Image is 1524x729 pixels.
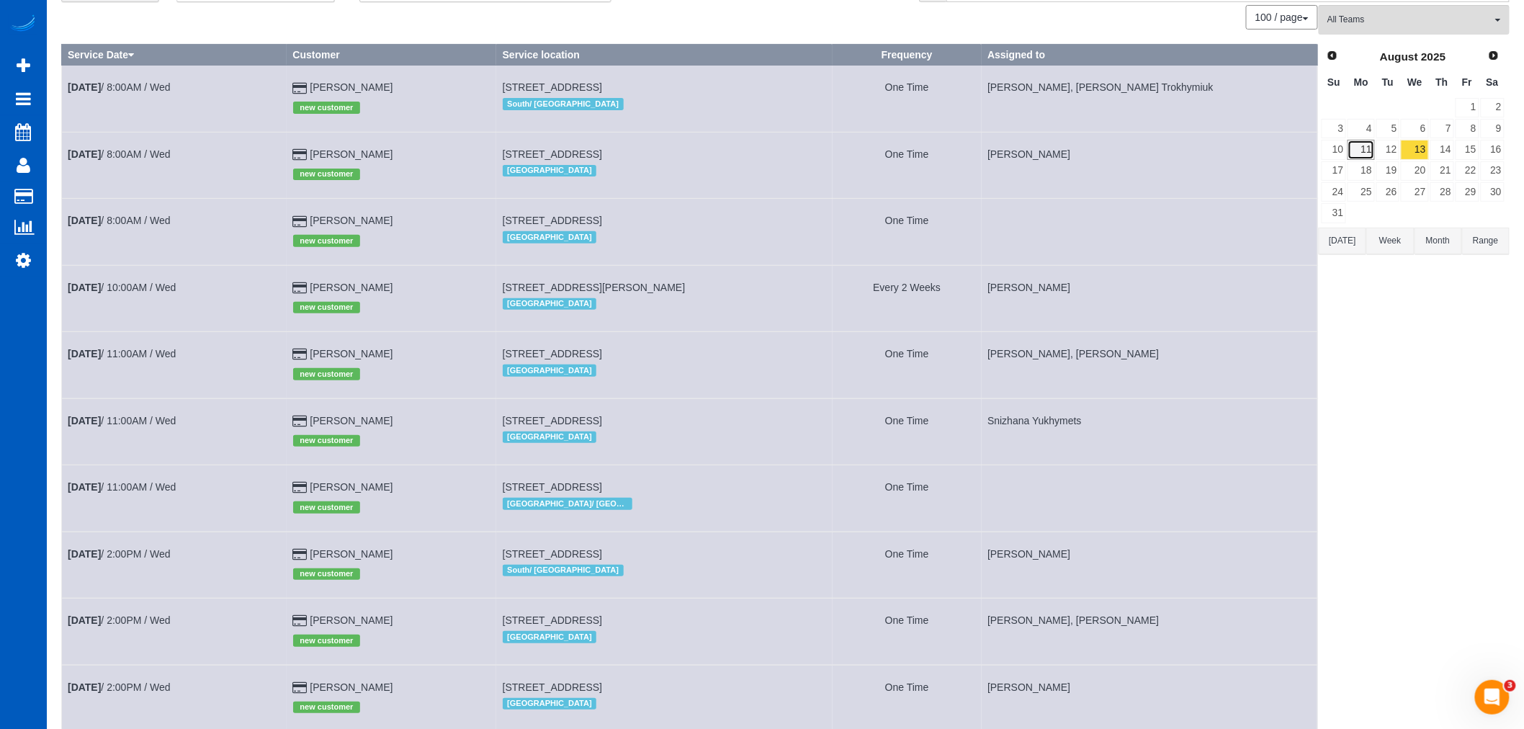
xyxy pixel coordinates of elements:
[833,265,982,331] td: Frequency
[68,215,171,226] a: [DATE]/ 8:00AM / Wed
[9,14,37,35] a: Automaid Logo
[68,614,101,626] b: [DATE]
[982,599,1318,665] td: Assigned to
[833,199,982,265] td: Frequency
[293,616,308,626] i: Credit Card Payment
[310,81,393,93] a: [PERSON_NAME]
[293,550,308,560] i: Credit Card Payment
[287,465,496,532] td: Customer
[68,415,176,426] a: [DATE]/ 11:00AM / Wed
[503,348,602,359] span: [STREET_ADDRESS]
[1376,140,1400,159] a: 12
[1456,98,1479,117] a: 1
[68,282,101,293] b: [DATE]
[503,148,602,160] span: [STREET_ADDRESS]
[293,568,361,580] span: new customer
[293,217,308,227] i: Credit Card Payment
[293,702,361,713] span: new customer
[293,635,361,646] span: new customer
[1488,50,1500,61] span: Next
[62,265,287,331] td: Schedule date
[982,66,1318,132] td: Assigned to
[1382,76,1394,88] span: Tuesday
[496,532,833,598] td: Service location
[1456,161,1479,181] a: 22
[62,45,287,66] th: Service Date
[496,132,833,198] td: Service location
[1322,161,1346,181] a: 17
[496,45,833,66] th: Service location
[287,332,496,398] td: Customer
[503,548,602,560] span: [STREET_ADDRESS]
[496,66,833,132] td: Service location
[1319,5,1510,35] button: All Teams
[310,481,393,493] a: [PERSON_NAME]
[1456,119,1479,138] a: 8
[1481,182,1505,202] a: 30
[1430,161,1454,181] a: 21
[496,199,833,265] td: Service location
[1456,140,1479,159] a: 15
[293,150,308,160] i: Credit Card Payment
[287,132,496,198] td: Customer
[833,465,982,532] td: Frequency
[1322,182,1346,202] a: 24
[1322,203,1346,223] a: 31
[503,631,597,643] span: [GEOGRAPHIC_DATA]
[68,481,176,493] a: [DATE]/ 11:00AM / Wed
[310,548,393,560] a: [PERSON_NAME]
[310,148,393,160] a: [PERSON_NAME]
[982,332,1318,398] td: Assigned to
[293,683,308,693] i: Credit Card Payment
[833,132,982,198] td: Frequency
[287,398,496,465] td: Customer
[62,66,287,132] td: Schedule date
[68,681,101,693] b: [DATE]
[1401,140,1428,159] a: 13
[293,102,361,113] span: new customer
[1407,76,1422,88] span: Wednesday
[503,298,597,310] span: [GEOGRAPHIC_DATA]
[503,295,827,313] div: Location
[293,501,361,513] span: new customer
[982,465,1318,532] td: Assigned to
[68,415,101,426] b: [DATE]
[503,561,827,580] div: Location
[68,681,171,693] a: [DATE]/ 2:00PM / Wed
[496,265,833,331] td: Service location
[287,45,496,66] th: Customer
[1348,140,1374,159] a: 11
[310,215,393,226] a: [PERSON_NAME]
[503,161,827,180] div: Location
[1401,161,1428,181] a: 20
[1475,680,1510,715] iframe: Intercom live chat
[68,548,171,560] a: [DATE]/ 2:00PM / Wed
[293,84,308,94] i: Credit Card Payment
[1481,140,1505,159] a: 16
[62,465,287,532] td: Schedule date
[1376,182,1400,202] a: 26
[1319,5,1510,27] ol: All Teams
[293,169,361,180] span: new customer
[982,199,1318,265] td: Assigned to
[503,498,632,509] span: [GEOGRAPHIC_DATA]/ [GEOGRAPHIC_DATA]
[62,599,287,665] td: Schedule date
[1415,228,1462,254] button: Month
[1430,140,1454,159] a: 14
[1462,228,1510,254] button: Range
[503,681,602,693] span: [STREET_ADDRESS]
[1401,182,1428,202] a: 27
[68,614,171,626] a: [DATE]/ 2:00PM / Wed
[982,45,1318,66] th: Assigned to
[287,66,496,132] td: Customer
[1380,50,1418,63] span: August
[503,98,624,109] span: South/ [GEOGRAPHIC_DATA]
[1481,119,1505,138] a: 9
[1348,182,1374,202] a: 25
[293,349,308,359] i: Credit Card Payment
[1348,119,1374,138] a: 4
[982,398,1318,465] td: Assigned to
[1436,76,1448,88] span: Thursday
[68,215,101,226] b: [DATE]
[68,282,176,293] a: [DATE]/ 10:00AM / Wed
